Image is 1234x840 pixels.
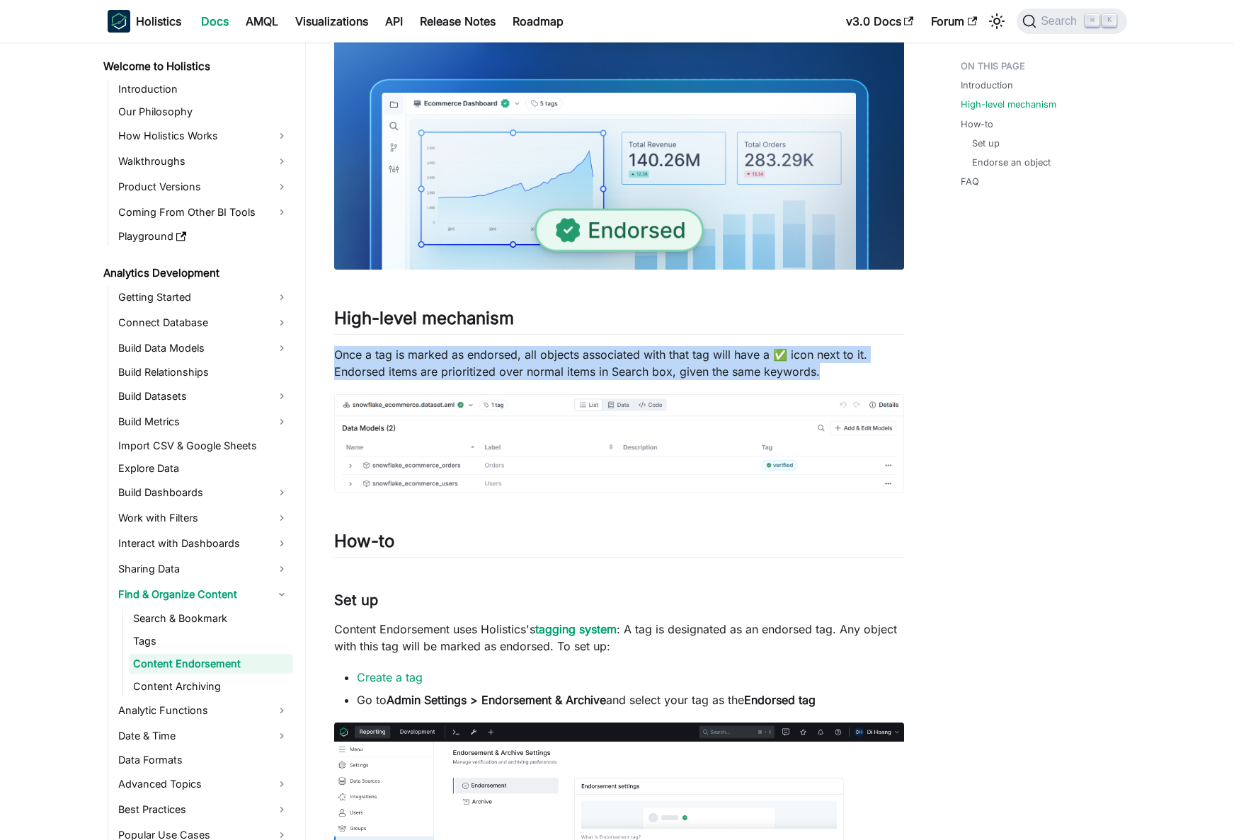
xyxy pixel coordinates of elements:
[129,677,293,696] a: Content Archiving
[114,79,293,99] a: Introduction
[114,507,293,529] a: Work with Filters
[193,10,237,33] a: Docs
[114,725,293,747] a: Date & Time
[114,176,293,198] a: Product Versions
[961,98,1056,111] a: High-level mechanism
[114,558,293,580] a: Sharing Data
[334,592,904,609] h3: Set up
[114,150,293,173] a: Walkthroughs
[1085,14,1099,27] kbd: ⌘
[237,10,287,33] a: AMQL
[93,42,306,840] nav: Docs sidebar
[377,10,411,33] a: API
[108,10,130,33] img: Holistics
[972,156,1051,169] a: Endorse an object
[114,481,293,504] a: Build Dashboards
[334,531,904,558] h2: How-to
[961,117,993,131] a: How-to
[114,410,293,433] a: Build Metrics
[114,583,293,606] a: Find & Organize Content
[1017,8,1126,34] button: Search (Command+K)
[114,337,293,359] a: Build Data Models
[114,226,293,246] a: Playground
[357,670,423,684] a: Create a tag
[114,459,293,478] a: Explore Data
[411,10,504,33] a: Release Notes
[136,13,181,30] b: Holistics
[838,10,922,33] a: v3.0 Docs
[114,699,293,722] a: Analytic Functions
[114,773,293,795] a: Advanced Topics
[961,79,1013,92] a: Introduction
[1102,14,1116,27] kbd: K
[114,750,293,770] a: Data Formats
[744,693,816,707] strong: Endorsed tag
[535,622,617,636] a: tagging system
[961,175,979,188] a: FAQ
[1036,15,1085,28] span: Search
[129,654,293,674] a: Content Endorsement
[334,308,904,335] h2: High-level mechanism
[114,436,293,456] a: Import CSV & Google Sheets
[922,10,986,33] a: Forum
[129,631,293,651] a: Tags
[287,10,377,33] a: Visualizations
[114,286,293,309] a: Getting Started
[114,385,293,408] a: Build Datasets
[114,798,293,821] a: Best Practices
[387,693,606,707] strong: Admin Settings > Endorsement & Archive
[334,394,904,492] img: Endorsement indicator
[114,311,293,334] a: Connect Database
[334,346,904,380] p: Once a tag is marked as endorsed, all objects associated with that tag will have a ✅ icon next to...
[972,137,1000,150] a: Set up
[504,10,572,33] a: Roadmap
[99,57,293,76] a: Welcome to Holistics
[129,609,293,628] a: Search & Bookmark
[99,263,293,283] a: Analytics Development
[114,102,293,122] a: Our Philosophy
[986,10,1008,33] button: Switch between dark and light mode (currently light mode)
[114,532,293,555] a: Interact with Dashboards
[114,201,293,224] a: Coming From Other BI Tools
[108,10,181,33] a: HolisticsHolistics
[114,125,293,147] a: How Holistics Works
[357,691,904,708] li: Go to and select your tag as the
[114,362,293,382] a: Build Relationships
[334,621,904,655] p: Content Endorsement uses Holistics's : A tag is designated as an endorsed tag. Any object with th...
